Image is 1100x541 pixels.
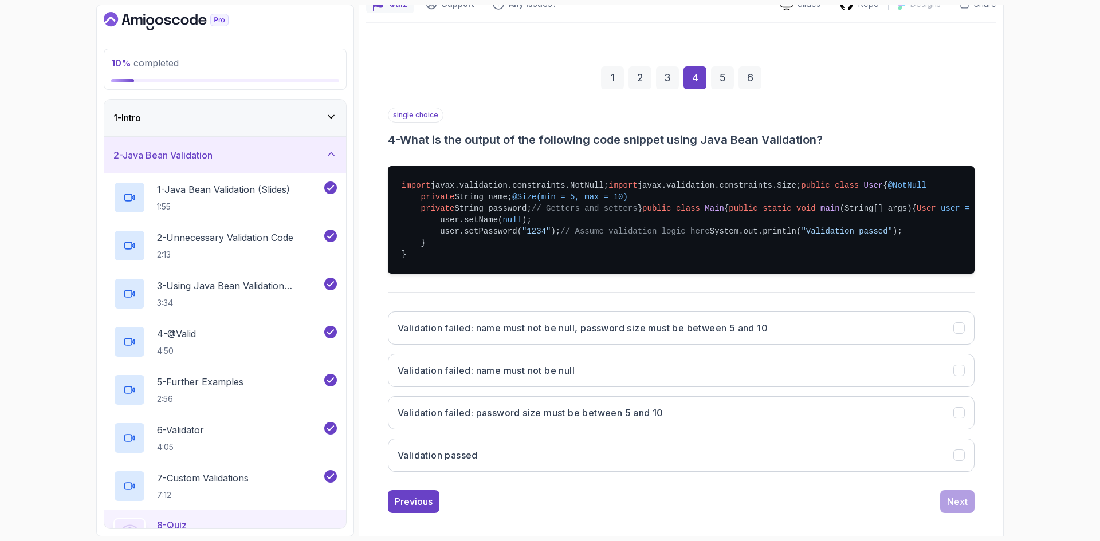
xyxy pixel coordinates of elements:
[864,181,883,190] span: User
[157,393,243,405] p: 2:56
[157,249,293,260] p: 2:13
[111,57,179,69] span: completed
[705,204,724,213] span: Main
[835,181,859,190] span: class
[398,364,575,377] h3: Validation failed: name must not be null
[398,321,768,335] h3: Validation failed: name must not be null, password size must be between 5 and 10
[157,231,293,244] p: 2 - Unnecessary Validation Code
[398,406,663,420] h3: Validation failed: password size must be between 5 and 10
[601,66,624,89] div: 1
[388,108,443,123] p: single choice
[947,495,968,508] div: Next
[157,345,196,357] p: 4:50
[113,111,141,125] h3: 1 - Intro
[113,181,337,214] button: 1-Java Bean Validation (Slides)1:55
[421,192,455,202] span: private
[975,204,989,213] span: new
[801,181,830,190] span: public
[388,396,975,429] button: Validation failed: password size must be between 5 and 10
[628,66,651,89] div: 2
[820,204,840,213] span: main
[738,66,761,89] div: 6
[532,204,638,213] span: // Getters and setters
[512,192,628,202] span: @Size(min = 5, max = 10)
[104,12,255,30] a: Dashboard
[157,279,322,293] p: 3 - Using Java Bean Validation Annotations
[560,227,709,236] span: // Assume validation logic here
[888,181,926,190] span: @NotNull
[940,490,975,513] button: Next
[388,166,975,274] pre: javax.validation.constraints.NotNull; javax.validation.constraints.Size; { String name; String pa...
[113,326,337,358] button: 4-@Valid4:50
[683,66,706,89] div: 4
[656,66,679,89] div: 3
[398,448,478,462] h3: Validation passed
[113,230,337,262] button: 2-Unnecessary Validation Code2:13
[113,374,337,406] button: 5-Further Examples2:56
[113,422,337,454] button: 6-Validator4:05
[796,204,816,213] span: void
[395,495,433,508] div: Previous
[104,137,346,173] button: 2-Java Bean Validation
[941,204,960,213] span: user
[157,441,204,453] p: 4:05
[111,57,131,69] span: 10 %
[402,181,430,190] span: import
[157,297,322,309] p: 3:34
[113,278,337,310] button: 3-Using Java Bean Validation Annotations3:34
[157,489,249,501] p: 7:12
[388,439,975,472] button: Validation passed
[917,204,936,213] span: User
[608,181,637,190] span: import
[104,100,346,136] button: 1-Intro
[157,423,204,437] p: 6 - Validator
[801,227,893,236] span: "Validation passed"
[157,183,290,196] p: 1 - Java Bean Validation (Slides)
[157,375,243,389] p: 5 - Further Examples
[157,327,196,341] p: 4 - @Valid
[113,148,213,162] h3: 2 - Java Bean Validation
[157,201,290,212] p: 1:55
[157,518,187,532] p: 8 - Quiz
[388,132,975,148] h3: 4 - What is the output of the following code snippet using Java Bean Validation?
[502,215,522,224] span: null
[729,204,757,213] span: public
[388,490,439,513] button: Previous
[113,470,337,502] button: 7-Custom Validations7:12
[965,204,969,213] span: =
[157,471,249,485] p: 7 - Custom Validations
[763,204,791,213] span: static
[711,66,734,89] div: 5
[522,227,551,236] span: "1234"
[676,204,700,213] span: class
[642,204,671,213] span: public
[388,354,975,387] button: Validation failed: name must not be null
[421,204,455,213] span: private
[840,204,912,213] span: (String[] args)
[388,311,975,345] button: Validation failed: name must not be null, password size must be between 5 and 10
